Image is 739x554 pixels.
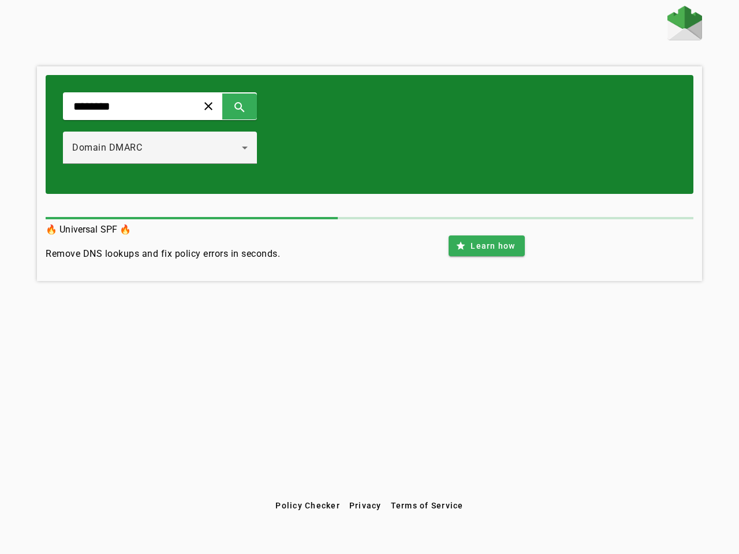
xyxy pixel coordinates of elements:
[46,222,280,238] h3: 🔥 Universal SPF 🔥
[349,501,382,510] span: Privacy
[275,501,340,510] span: Policy Checker
[391,501,464,510] span: Terms of Service
[46,247,280,261] h4: Remove DNS lookups and fix policy errors in seconds.
[449,235,524,256] button: Learn how
[345,495,386,516] button: Privacy
[386,495,468,516] button: Terms of Service
[271,495,345,516] button: Policy Checker
[667,6,702,43] a: Home
[471,240,515,252] span: Learn how
[72,142,142,153] span: Domain DMARC
[667,6,702,40] img: Fraudmarc Logo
